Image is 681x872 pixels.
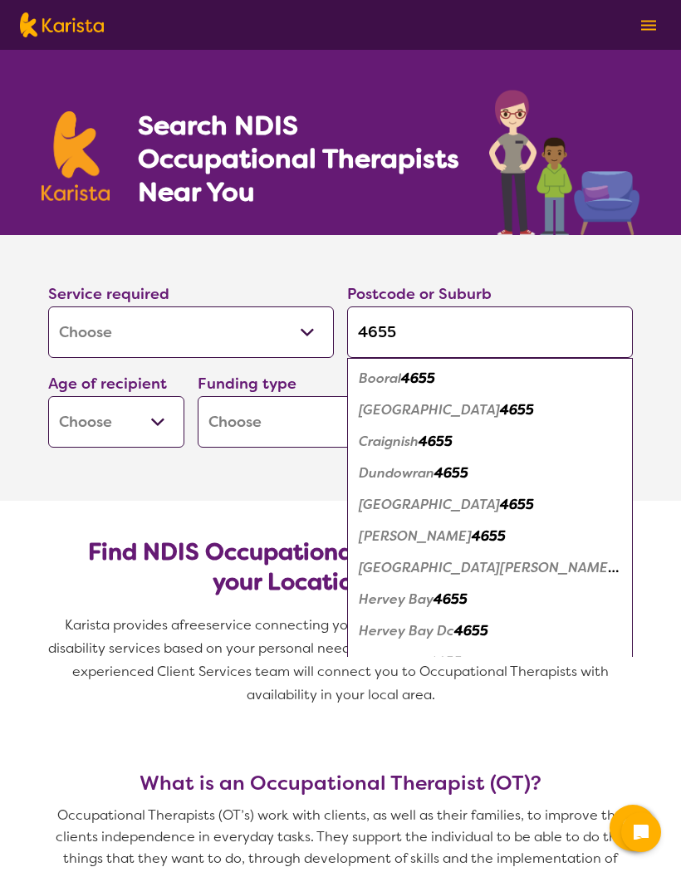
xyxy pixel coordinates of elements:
[401,370,435,387] em: 4655
[610,805,656,851] button: Channel Menu
[359,527,472,545] em: [PERSON_NAME]
[355,363,625,394] div: Booral 4655
[42,772,639,795] h3: What is an Occupational Therapist (OT)?
[61,537,620,597] h2: Find NDIS Occupational Therapists based on your Location & Needs
[419,433,453,450] em: 4655
[428,654,462,671] em: 4655
[500,496,534,513] em: 4655
[454,622,488,639] em: 4655
[359,433,419,450] em: Craignish
[355,584,625,615] div: Hervey Bay 4655
[359,559,619,576] em: [GEOGRAPHIC_DATA][PERSON_NAME]
[48,284,169,304] label: Service required
[355,426,625,458] div: Craignish 4655
[198,374,296,394] label: Funding type
[347,306,633,358] input: Type
[138,109,461,208] h1: Search NDIS Occupational Therapists Near You
[359,654,428,671] em: Kawungan
[347,284,492,304] label: Postcode or Suburb
[65,616,179,634] span: Karista provides a
[359,590,434,608] em: Hervey Bay
[355,458,625,489] div: Dundowran 4655
[355,394,625,426] div: Bunya Creek 4655
[359,370,401,387] em: Booral
[472,527,506,545] em: 4655
[500,401,534,419] em: 4655
[359,622,454,639] em: Hervey Bay Dc
[355,552,625,584] div: Great Sandy Strait 4655
[355,647,625,678] div: Kawungan 4655
[42,111,110,201] img: Karista logo
[355,521,625,552] div: Eli Waters 4655
[359,401,500,419] em: [GEOGRAPHIC_DATA]
[48,374,167,394] label: Age of recipient
[434,590,468,608] em: 4655
[355,489,625,521] div: Dundowran Beach 4655
[179,616,206,634] span: free
[355,615,625,647] div: Hervey Bay Dc 4655
[359,464,434,482] em: Dundowran
[641,20,656,31] img: menu
[489,90,639,235] img: occupational-therapy
[434,464,468,482] em: 4655
[48,616,636,703] span: service connecting you with Occupational Therapists and other disability services based on your p...
[20,12,104,37] img: Karista logo
[359,496,500,513] em: [GEOGRAPHIC_DATA]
